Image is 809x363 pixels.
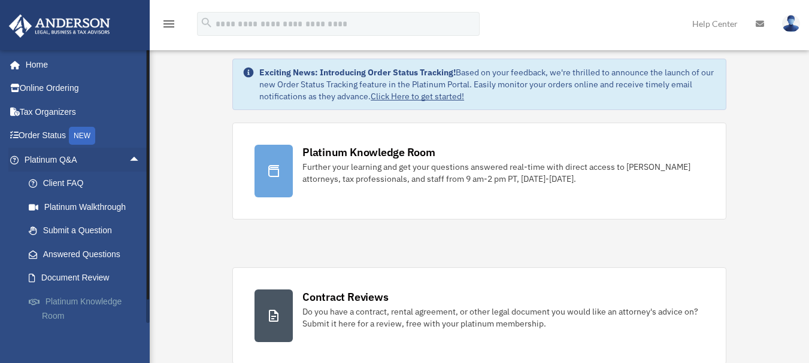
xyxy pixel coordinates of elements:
a: menu [162,21,176,31]
a: Home [8,53,153,77]
a: Document Review [17,266,159,290]
a: Platinum Q&Aarrow_drop_up [8,148,159,172]
div: Based on your feedback, we're thrilled to announce the launch of our new Order Status Tracking fe... [259,66,716,102]
a: Order StatusNEW [8,124,159,148]
a: Submit a Question [17,219,159,243]
a: Client FAQ [17,172,159,196]
a: Platinum Knowledge Room Further your learning and get your questions answered real-time with dire... [232,123,726,219]
i: menu [162,17,176,31]
div: Further your learning and get your questions answered real-time with direct access to [PERSON_NAM... [302,161,704,185]
a: Platinum Walkthrough [17,195,159,219]
i: search [200,16,213,29]
a: Click Here to get started! [371,91,464,102]
span: arrow_drop_up [129,148,153,172]
a: Platinum Knowledge Room [17,289,159,328]
a: Online Ordering [8,77,159,100]
div: NEW [69,127,95,145]
img: Anderson Advisors Platinum Portal [5,14,114,38]
a: Answered Questions [17,242,159,266]
a: Tax Organizers [8,100,159,124]
div: Contract Reviews [302,289,388,304]
strong: Exciting News: Introducing Order Status Tracking! [259,67,456,78]
div: Do you have a contract, rental agreement, or other legal document you would like an attorney's ad... [302,306,704,330]
img: User Pic [782,15,800,32]
div: Platinum Knowledge Room [302,145,435,160]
